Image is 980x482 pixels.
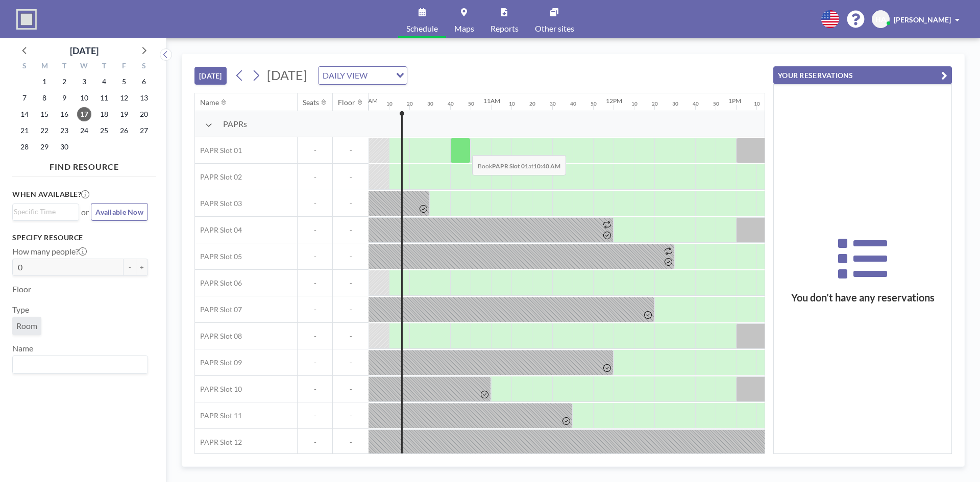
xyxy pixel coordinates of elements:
[533,162,560,170] b: 10:40 AM
[448,100,454,107] div: 40
[195,332,242,341] span: PAPR Slot 08
[37,91,52,105] span: Monday, September 8, 2025
[195,358,242,367] span: PAPR Slot 09
[483,97,500,105] div: 11AM
[12,246,87,257] label: How many people?
[406,24,438,33] span: Schedule
[17,140,32,154] span: Sunday, September 28, 2025
[298,411,332,420] span: -
[333,278,369,288] span: -
[15,60,35,73] div: S
[37,140,52,154] span: Monday, September 29, 2025
[37,123,52,138] span: Monday, September 22, 2025
[223,119,247,129] span: PAPRs
[472,155,566,175] span: Book at
[17,123,32,138] span: Sunday, September 21, 2025
[16,9,37,30] img: organization-logo
[12,284,31,294] label: Floor
[875,15,886,24] span: HA
[298,146,332,155] span: -
[75,60,94,73] div: W
[195,252,242,261] span: PAPR Slot 05
[894,15,951,24] span: [PERSON_NAME]
[94,60,114,73] div: T
[12,233,148,242] h3: Specify resource
[773,66,952,84] button: YOUR RESERVATIONS
[195,305,242,314] span: PAPR Slot 07
[117,91,131,105] span: Friday, September 12, 2025
[77,107,91,121] span: Wednesday, September 17, 2025
[114,60,134,73] div: F
[774,291,951,304] h3: You don’t have any reservations
[117,74,131,89] span: Friday, September 5, 2025
[57,74,71,89] span: Tuesday, September 2, 2025
[338,98,355,107] div: Floor
[137,123,151,138] span: Saturday, September 27, 2025
[591,100,597,107] div: 50
[97,123,111,138] span: Thursday, September 25, 2025
[137,107,151,121] span: Saturday, September 20, 2025
[14,358,142,371] input: Search for option
[137,91,151,105] span: Saturday, September 13, 2025
[318,67,407,84] div: Search for option
[134,60,154,73] div: S
[298,438,332,447] span: -
[333,252,369,261] span: -
[195,411,242,420] span: PAPR Slot 11
[407,100,413,107] div: 20
[117,123,131,138] span: Friday, September 26, 2025
[124,259,136,276] button: -
[529,100,535,107] div: 20
[37,107,52,121] span: Monday, September 15, 2025
[117,107,131,121] span: Friday, September 19, 2025
[298,358,332,367] span: -
[200,98,219,107] div: Name
[754,100,760,107] div: 10
[13,356,148,373] div: Search for option
[298,278,332,288] span: -
[298,225,332,235] span: -
[333,305,369,314] span: -
[17,107,32,121] span: Sunday, September 14, 2025
[12,305,29,315] label: Type
[97,91,111,105] span: Thursday, September 11, 2025
[492,162,528,170] b: PAPR Slot 01
[195,199,242,208] span: PAPR Slot 03
[333,172,369,182] span: -
[298,385,332,394] span: -
[195,385,242,394] span: PAPR Slot 10
[16,321,37,331] span: Room
[57,140,71,154] span: Tuesday, September 30, 2025
[713,100,719,107] div: 50
[298,252,332,261] span: -
[333,385,369,394] span: -
[454,24,474,33] span: Maps
[37,74,52,89] span: Monday, September 1, 2025
[298,199,332,208] span: -
[195,172,242,182] span: PAPR Slot 02
[97,74,111,89] span: Thursday, September 4, 2025
[606,97,622,105] div: 12PM
[468,100,474,107] div: 50
[195,438,242,447] span: PAPR Slot 12
[535,24,574,33] span: Other sites
[267,67,307,83] span: [DATE]
[570,100,576,107] div: 40
[298,172,332,182] span: -
[77,91,91,105] span: Wednesday, September 10, 2025
[81,207,89,217] span: or
[194,67,227,85] button: [DATE]
[95,208,143,216] span: Available Now
[333,332,369,341] span: -
[303,98,319,107] div: Seats
[14,206,73,217] input: Search for option
[321,69,370,82] span: DAILY VIEW
[55,60,75,73] div: T
[195,225,242,235] span: PAPR Slot 04
[693,100,699,107] div: 40
[728,97,741,105] div: 1PM
[333,225,369,235] span: -
[136,259,148,276] button: +
[91,203,148,221] button: Available Now
[333,438,369,447] span: -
